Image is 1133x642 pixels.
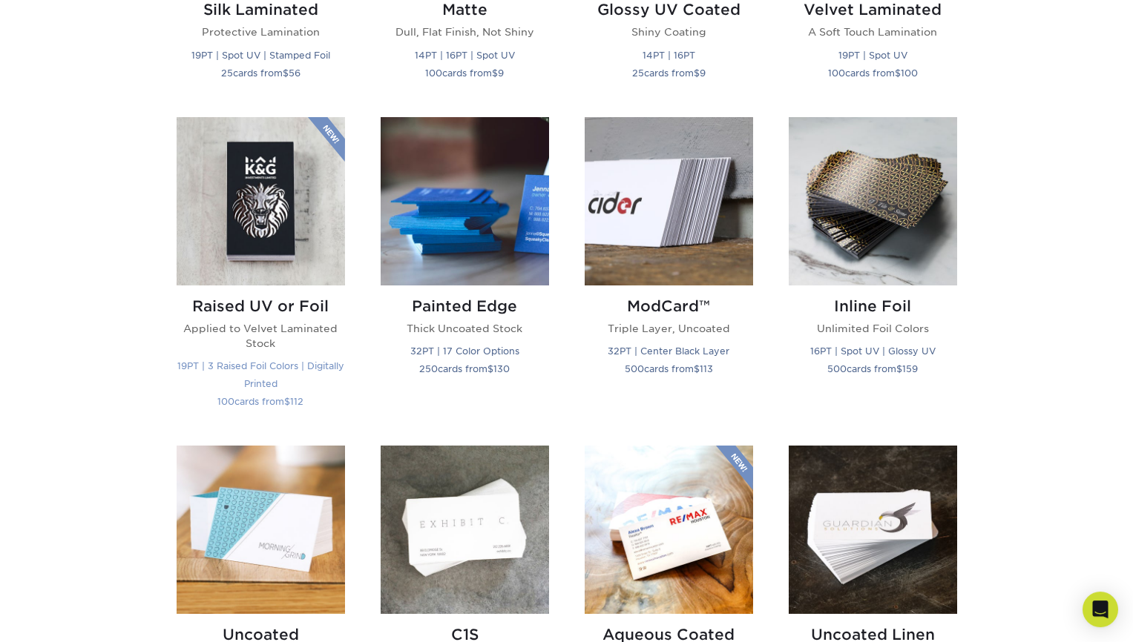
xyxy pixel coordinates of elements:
span: $ [487,363,493,374]
p: Unlimited Foil Colors [789,321,957,336]
span: 113 [700,363,713,374]
span: 9 [498,67,504,79]
span: 100 [901,67,918,79]
div: Open Intercom Messenger [1083,592,1118,627]
img: Uncoated Linen Business Cards [789,446,957,614]
small: cards from [828,67,918,79]
p: Thick Uncoated Stock [381,321,549,336]
span: $ [694,67,700,79]
h2: Matte [381,1,549,19]
h2: ModCard™ [585,297,753,315]
span: 500 [625,363,644,374]
small: cards from [419,363,510,374]
small: 32PT | 17 Color Options [410,345,519,357]
small: 19PT | 3 Raised Foil Colors | Digitally Printed [177,360,344,389]
img: New Product [716,446,753,490]
img: ModCard™ Business Cards [585,117,753,285]
img: Raised UV or Foil Business Cards [177,117,345,285]
span: $ [283,67,289,79]
span: 56 [289,67,301,79]
a: Inline Foil Business Cards Inline Foil Unlimited Foil Colors 16PT | Spot UV | Glossy UV 500cards ... [789,117,957,428]
h2: Velvet Laminated [789,1,957,19]
span: 25 [632,67,644,79]
h2: Raised UV or Foil [177,297,345,315]
small: cards from [217,396,303,407]
h2: Painted Edge [381,297,549,315]
span: 130 [493,363,510,374]
h2: Glossy UV Coated [585,1,753,19]
span: 500 [827,363,847,374]
small: 14PT | 16PT [643,50,695,61]
span: 100 [425,67,442,79]
img: Uncoated Business Cards [177,446,345,614]
span: $ [284,396,290,407]
img: Aqueous Coated Business Cards [585,446,753,614]
small: 19PT | Spot UV [838,50,907,61]
small: 14PT | 16PT | Spot UV [415,50,515,61]
a: Painted Edge Business Cards Painted Edge Thick Uncoated Stock 32PT | 17 Color Options 250cards fr... [381,117,549,428]
small: cards from [827,363,918,374]
img: New Product [308,117,345,162]
small: cards from [221,67,301,79]
small: cards from [632,67,706,79]
img: C1S Business Cards [381,446,549,614]
span: 250 [419,363,438,374]
p: Shiny Coating [585,24,753,39]
small: cards from [625,363,713,374]
a: ModCard™ Business Cards ModCard™ Triple Layer, Uncoated 32PT | Center Black Layer 500cards from$113 [585,117,753,428]
p: A Soft Touch Lamination [789,24,957,39]
img: Painted Edge Business Cards [381,117,549,285]
span: 159 [902,363,918,374]
span: 112 [290,396,303,407]
p: Triple Layer, Uncoated [585,321,753,336]
span: $ [895,67,901,79]
small: 19PT | Spot UV | Stamped Foil [191,50,330,61]
span: 9 [700,67,706,79]
span: $ [896,363,902,374]
span: 100 [828,67,845,79]
small: cards from [425,67,504,79]
a: Raised UV or Foil Business Cards Raised UV or Foil Applied to Velvet Laminated Stock 19PT | 3 Rai... [177,117,345,428]
span: 25 [221,67,233,79]
p: Dull, Flat Finish, Not Shiny [381,24,549,39]
p: Protective Lamination [177,24,345,39]
p: Applied to Velvet Laminated Stock [177,321,345,351]
span: $ [492,67,498,79]
small: 16PT | Spot UV | Glossy UV [810,345,936,357]
h2: Inline Foil [789,297,957,315]
h2: Silk Laminated [177,1,345,19]
span: 100 [217,396,234,407]
small: 32PT | Center Black Layer [608,345,729,357]
img: Inline Foil Business Cards [789,117,957,285]
span: $ [694,363,700,374]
